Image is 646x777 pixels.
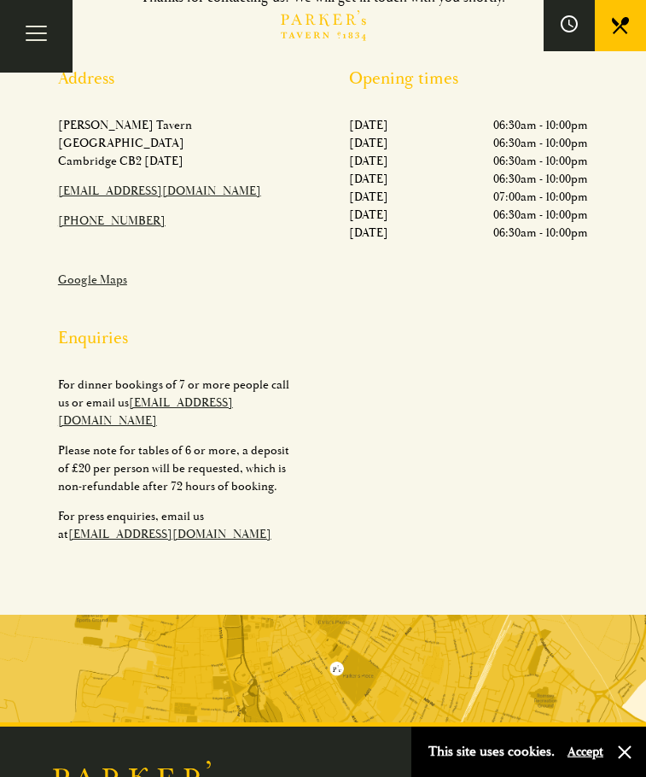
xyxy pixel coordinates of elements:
[58,116,298,170] p: [PERSON_NAME] Tavern [GEOGRAPHIC_DATA] Cambridge CB2 [DATE]​
[58,395,233,428] a: [EMAIL_ADDRESS][DOMAIN_NAME]
[493,152,588,170] p: 06:30am - 10:00pm
[349,224,388,242] p: [DATE]
[58,213,166,228] a: [PHONE_NUMBER]
[567,744,603,760] button: Accept
[493,170,588,188] p: 06:30am - 10:00pm
[58,376,298,429] p: For dinner bookings of 7 or more people call us or email us
[349,152,388,170] p: [DATE]
[68,527,271,541] a: [EMAIL_ADDRESS][DOMAIN_NAME]
[349,188,388,206] p: [DATE]
[58,272,127,287] a: Google Maps
[616,744,633,761] button: Close and accept
[58,507,298,543] p: For press enquiries, email us at
[58,68,298,89] h2: Address
[58,184,261,198] a: [EMAIL_ADDRESS][DOMAIN_NAME]
[58,328,298,348] h2: Enquiries
[349,134,388,152] p: [DATE]
[349,116,388,134] p: [DATE]
[428,739,555,764] p: This site uses cookies.
[349,170,388,188] p: [DATE]
[493,116,588,134] p: 06:30am - 10:00pm
[493,134,588,152] p: 06:30am - 10:00pm
[58,441,298,495] p: Please note for tables of 6 or more, a deposit of £20 per person will be requested, which is non-...
[349,206,388,224] p: [DATE]
[349,68,589,89] h2: Opening times
[493,224,588,242] p: 06:30am - 10:00pm
[493,188,588,206] p: 07:00am - 10:00pm
[493,206,588,224] p: 06:30am - 10:00pm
